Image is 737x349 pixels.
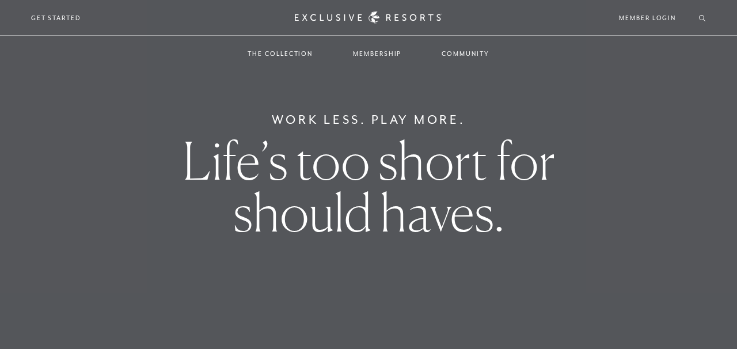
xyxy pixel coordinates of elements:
[272,111,466,129] h6: Work Less. Play More.
[430,37,500,70] a: Community
[341,37,413,70] a: Membership
[236,37,324,70] a: The Collection
[31,13,81,23] a: Get Started
[619,13,676,23] a: Member Login
[129,135,608,238] h1: Life’s too short for should haves.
